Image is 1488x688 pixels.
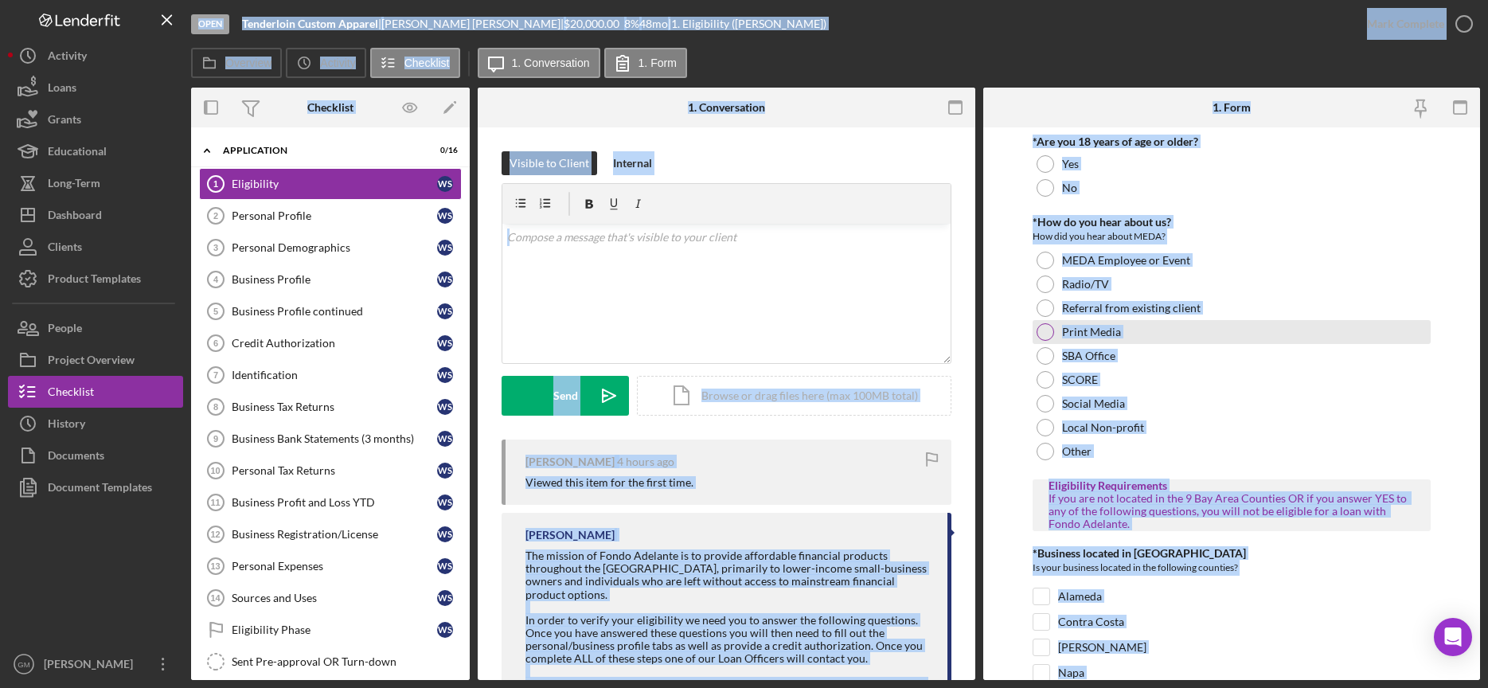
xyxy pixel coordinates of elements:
a: Documents [8,440,183,471]
div: Loans [48,72,76,107]
div: Business Profit and Loss YTD [232,496,437,509]
div: Eligibility [232,178,437,190]
div: Clients [48,231,82,267]
button: Grants [8,104,183,135]
time: 2025-08-12 13:16 [617,455,674,468]
label: No [1062,182,1077,194]
a: Project Overview [8,344,183,376]
tspan: 4 [213,275,219,284]
text: GM [18,660,29,669]
div: How did you hear about MEDA? [1033,229,1431,244]
label: Overview [225,57,271,69]
div: Personal Demographics [232,241,437,254]
div: Dashboard [48,199,102,235]
div: Application [223,146,418,155]
a: 12Business Registration/LicenseWS [199,518,462,550]
button: Long-Term [8,167,183,199]
button: Checklist [370,48,460,78]
button: Clients [8,231,183,263]
div: Educational [48,135,107,171]
label: [PERSON_NAME] [1058,639,1146,655]
div: W S [437,176,453,192]
label: Referral from existing client [1062,302,1201,315]
div: The mission of Fondo Adelante is to provide affordable financial products throughout the [GEOGRAP... [525,549,931,600]
div: Identification [232,369,437,381]
div: Business Profile [232,273,437,286]
label: Social Media [1062,397,1125,410]
div: Checklist [48,376,94,412]
label: MEDA Employee or Event [1062,254,1190,267]
tspan: 11 [210,498,220,507]
div: 48 mo [639,18,668,30]
button: 1. Conversation [478,48,600,78]
a: 2Personal ProfileWS [199,200,462,232]
div: If you are not located in the 9 Bay Area Counties OR if you answer YES to any of the following qu... [1049,492,1415,530]
tspan: 13 [210,561,220,571]
tspan: 10 [210,466,220,475]
div: | [242,18,381,30]
a: 9Business Bank Statements (3 months)WS [199,423,462,455]
div: W S [437,399,453,415]
div: Mark Complete [1367,8,1444,40]
div: [PERSON_NAME] [525,455,615,468]
a: Sent Pre-approval OR Turn-down [199,646,462,678]
label: Other [1062,445,1092,458]
button: Mark Complete [1351,8,1480,40]
label: Local Non-profit [1062,421,1144,434]
label: 1. Conversation [512,57,590,69]
div: *How do you hear about us? [1033,216,1431,229]
div: Is your business located in the following counties? [1033,560,1431,580]
div: | 1. Eligibility ([PERSON_NAME]) [668,18,826,30]
a: Product Templates [8,263,183,295]
div: W S [437,335,453,351]
div: Personal Expenses [232,560,437,573]
b: Tenderloin Custom Apparel [242,17,378,30]
button: History [8,408,183,440]
div: [PERSON_NAME] [PERSON_NAME] | [381,18,564,30]
a: Activity [8,40,183,72]
button: Loans [8,72,183,104]
a: 7IdentificationWS [199,359,462,391]
div: Business Bank Statements (3 months) [232,432,437,445]
a: 5Business Profile continuedWS [199,295,462,327]
div: Business Profile continued [232,305,437,318]
div: Personal Tax Returns [232,464,437,477]
div: Long-Term [48,167,100,203]
div: Open Intercom Messenger [1434,618,1472,656]
button: Send [502,376,629,416]
a: 3Personal DemographicsWS [199,232,462,264]
a: Checklist [8,376,183,408]
a: 13Personal ExpensesWS [199,550,462,582]
label: 1. Form [639,57,677,69]
label: Alameda [1058,588,1102,604]
div: W S [437,590,453,606]
div: Internal [613,151,652,175]
div: W S [437,526,453,542]
div: Eligibility Phase [232,623,437,636]
label: Checklist [404,57,450,69]
div: Open [191,14,229,34]
div: Grants [48,104,81,139]
div: Sources and Uses [232,592,437,604]
div: [PERSON_NAME] [525,529,615,541]
div: Business Tax Returns [232,401,437,413]
button: Dashboard [8,199,183,231]
div: Documents [48,440,104,475]
div: *Business located in [GEOGRAPHIC_DATA] [1033,547,1431,560]
div: 8 % [624,18,639,30]
tspan: 1 [213,179,218,189]
tspan: 3 [213,243,218,252]
div: Visible to Client [510,151,589,175]
div: Document Templates [48,471,152,507]
label: Yes [1062,158,1079,170]
div: Business Registration/License [232,528,437,541]
button: Educational [8,135,183,167]
div: W S [437,494,453,510]
a: 11Business Profit and Loss YTDWS [199,487,462,518]
div: Eligibility Requirements [1049,479,1415,492]
div: W S [437,367,453,383]
a: Eligibility PhaseWS [199,614,462,646]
